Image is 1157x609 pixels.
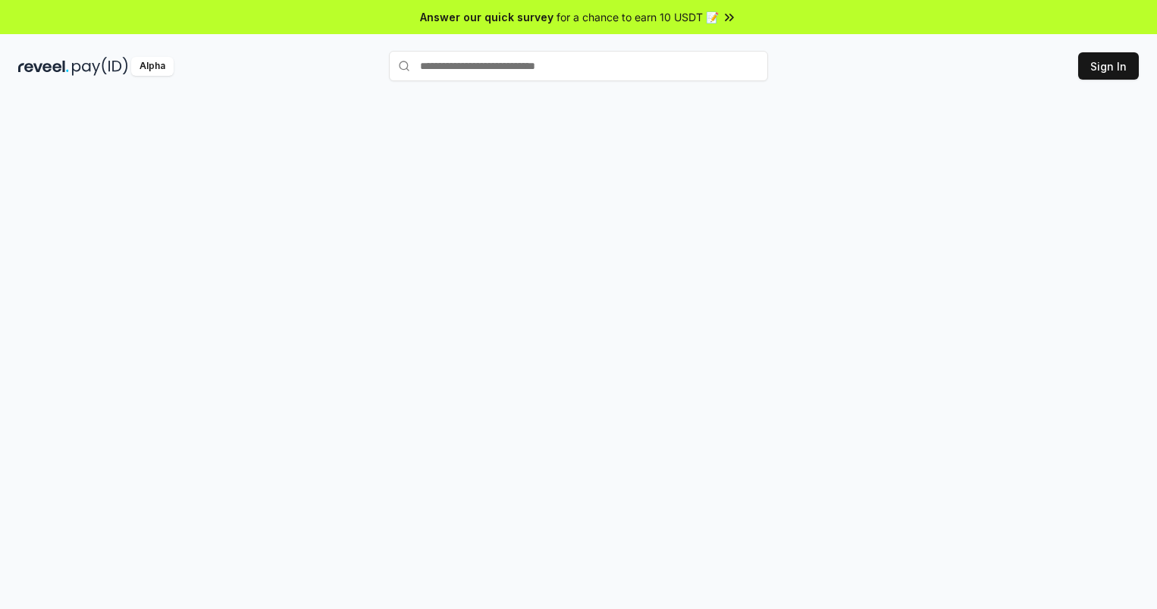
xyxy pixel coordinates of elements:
span: for a chance to earn 10 USDT 📝 [557,9,719,25]
div: Alpha [131,57,174,76]
img: reveel_dark [18,57,69,76]
button: Sign In [1078,52,1139,80]
img: pay_id [72,57,128,76]
span: Answer our quick survey [420,9,553,25]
